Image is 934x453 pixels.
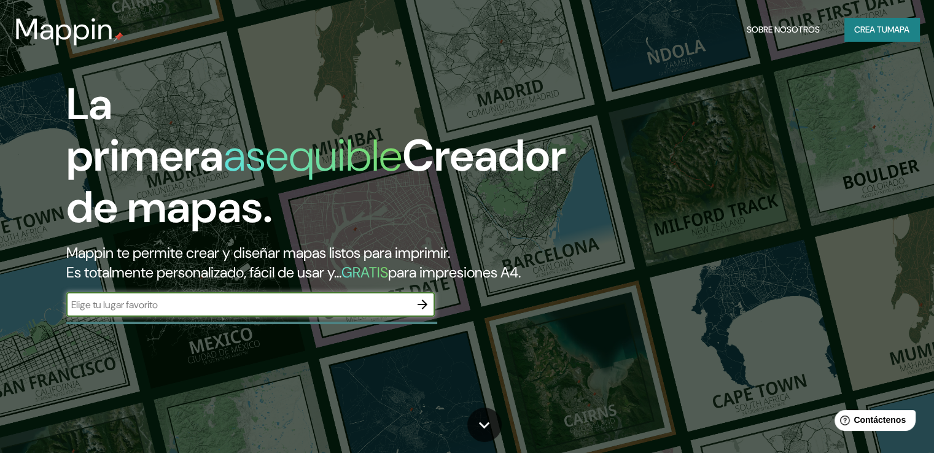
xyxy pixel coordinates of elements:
font: mapa [887,24,909,35]
button: Crea tumapa [844,18,919,41]
font: Mappin [15,10,114,48]
font: Sobre nosotros [747,24,820,35]
font: Crea tu [854,24,887,35]
font: Es totalmente personalizado, fácil de usar y... [66,263,341,282]
button: Sobre nosotros [742,18,825,41]
font: GRATIS [341,263,388,282]
iframe: Lanzador de widgets de ayuda [825,405,920,439]
img: pin de mapeo [114,32,123,42]
font: para impresiones A4. [388,263,521,282]
font: Creador de mapas. [66,127,566,236]
font: La primera [66,75,224,184]
font: Mappin te permite crear y diseñar mapas listos para imprimir. [66,243,450,262]
input: Elige tu lugar favorito [66,298,410,312]
font: asequible [224,127,402,184]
